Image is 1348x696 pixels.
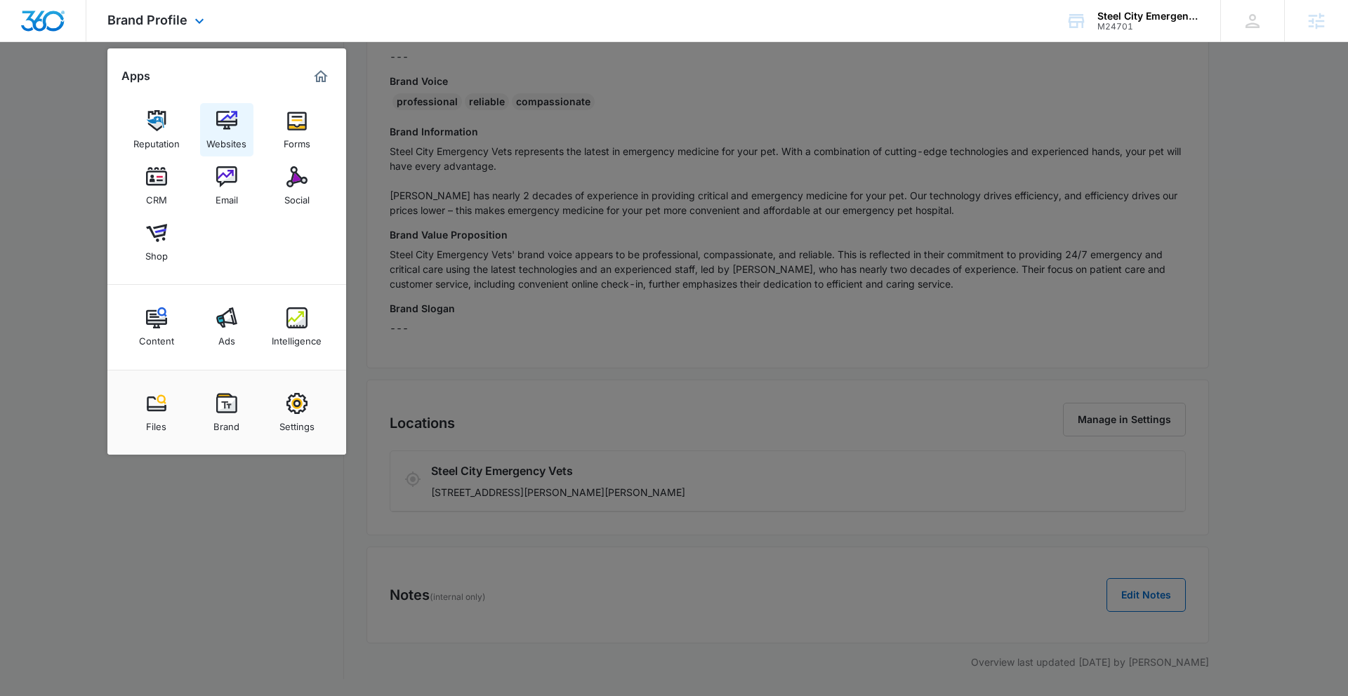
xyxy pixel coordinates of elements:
[145,243,168,262] div: Shop
[270,386,324,439] a: Settings
[130,103,183,156] a: Reputation
[1097,11,1200,22] div: account name
[1097,22,1200,32] div: account id
[218,328,235,347] div: Ads
[284,187,310,206] div: Social
[200,386,253,439] a: Brand
[270,159,324,213] a: Social
[216,187,238,206] div: Email
[213,414,239,432] div: Brand
[200,103,253,156] a: Websites
[279,414,315,432] div: Settings
[270,300,324,354] a: Intelligence
[130,386,183,439] a: Files
[130,300,183,354] a: Content
[130,215,183,269] a: Shop
[284,131,310,149] div: Forms
[200,300,253,354] a: Ads
[272,328,322,347] div: Intelligence
[270,103,324,156] a: Forms
[200,159,253,213] a: Email
[146,187,167,206] div: CRM
[130,159,183,213] a: CRM
[107,13,187,27] span: Brand Profile
[121,69,150,83] h2: Apps
[146,414,166,432] div: Files
[206,131,246,149] div: Websites
[310,65,332,88] a: Marketing 360® Dashboard
[133,131,180,149] div: Reputation
[139,328,174,347] div: Content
